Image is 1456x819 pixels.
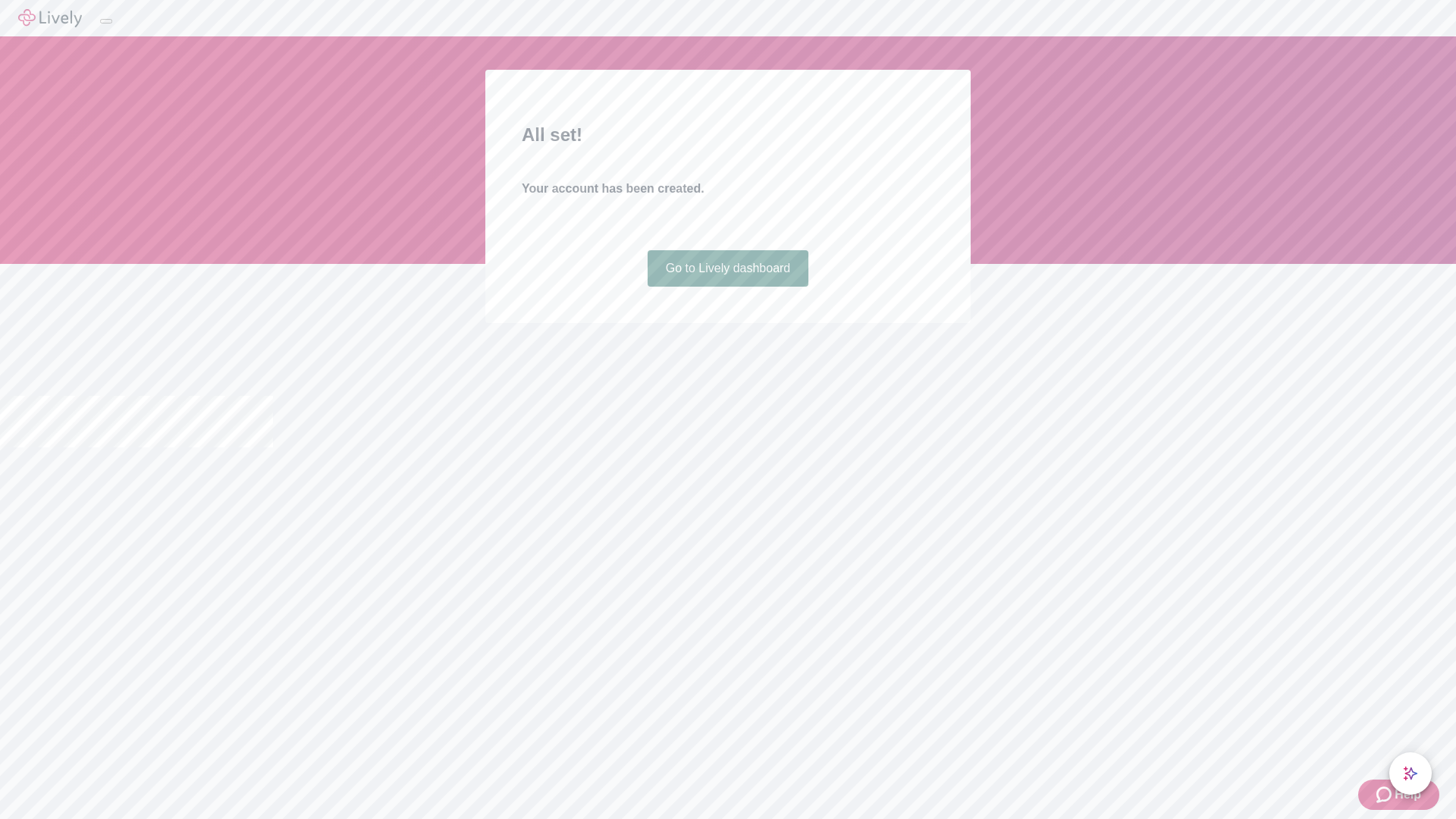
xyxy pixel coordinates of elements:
[522,121,934,149] h2: All set!
[1376,786,1395,804] svg: Zendesk support icon
[18,9,82,27] img: Lively
[100,19,112,24] button: Log out
[1395,786,1421,804] span: Help
[1389,752,1432,795] button: chat
[648,250,809,287] a: Go to Lively dashboard
[1358,780,1439,810] button: Zendesk support iconHelp
[1403,766,1418,781] svg: Lively AI Assistant
[522,180,934,198] h4: Your account has been created.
